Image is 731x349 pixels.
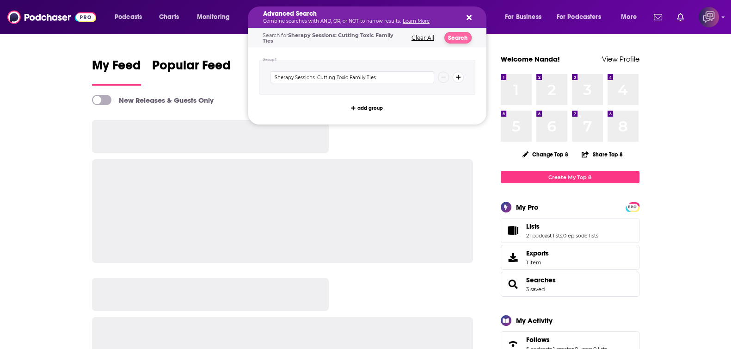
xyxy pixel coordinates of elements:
[501,272,639,297] span: Searches
[501,218,639,243] span: Lists
[673,9,688,25] a: Show notifications dropdown
[159,11,179,24] span: Charts
[517,149,574,160] button: Change Top 8
[602,55,639,63] a: View Profile
[557,11,601,24] span: For Podcasters
[699,7,719,27] span: Logged in as corioliscompany
[403,18,430,24] a: Learn More
[115,11,142,24] span: Podcasts
[190,10,242,25] button: open menu
[501,171,639,183] a: Create My Top 8
[505,11,541,24] span: For Business
[526,232,562,239] a: 21 podcast lists
[153,10,184,25] a: Charts
[263,19,456,24] p: Combine searches with AND, OR, or NOT to narrow results.
[152,57,231,86] a: Popular Feed
[504,251,522,264] span: Exports
[699,7,719,27] button: Show profile menu
[92,95,214,105] a: New Releases & Guests Only
[501,55,560,63] a: Welcome Nanda!
[526,336,607,344] a: Follows
[92,57,141,86] a: My Feed
[526,259,549,266] span: 1 item
[92,57,141,79] span: My Feed
[348,102,386,113] button: add group
[614,10,648,25] button: open menu
[563,232,598,239] a: 0 episode lists
[263,58,277,62] h4: Group 1
[257,6,495,28] div: Search podcasts, credits, & more...
[263,32,393,44] span: Sherapy Sessions: Cutting Toxic Family Ties
[526,222,598,231] a: Lists
[526,276,556,284] a: Searches
[551,10,614,25] button: open menu
[152,57,231,79] span: Popular Feed
[498,10,553,25] button: open menu
[504,278,522,291] a: Searches
[581,145,623,163] button: Share Top 8
[270,71,434,83] input: Type a keyword or phrase...
[263,11,456,17] h5: Advanced Search
[516,316,553,325] div: My Activity
[108,10,154,25] button: open menu
[699,7,719,27] img: User Profile
[526,249,549,257] span: Exports
[650,9,666,25] a: Show notifications dropdown
[526,222,540,231] span: Lists
[357,106,383,111] span: add group
[197,11,230,24] span: Monitoring
[444,32,472,44] button: Search
[504,224,522,237] a: Lists
[501,245,639,270] a: Exports
[263,32,393,44] span: Search for
[526,286,545,293] a: 3 saved
[627,203,638,210] a: PRO
[621,11,637,24] span: More
[409,35,437,41] button: Clear All
[562,232,563,239] span: ,
[516,203,539,212] div: My Pro
[526,336,550,344] span: Follows
[7,8,96,26] img: Podchaser - Follow, Share and Rate Podcasts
